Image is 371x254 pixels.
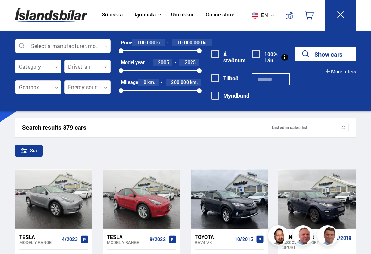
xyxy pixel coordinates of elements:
[22,124,267,131] div: Search results 379 cars
[249,12,266,19] span: en
[15,145,43,157] div: Sía
[147,80,155,85] span: km.
[5,3,26,23] button: Opna LiveChat spjallviðmót
[249,5,280,25] button: en
[211,75,239,81] label: Tilboð
[137,39,155,46] span: 100.000
[295,47,356,61] button: Show cars
[211,93,249,99] label: Myndband
[135,12,156,18] button: Þjónusta
[19,240,59,245] div: Model Y RANGE
[121,40,132,45] div: Price
[150,236,166,242] span: 9/2022
[269,226,290,247] img: nhp88E3Fdnt1Opn2.png
[121,60,145,65] div: Model year
[107,240,147,245] div: Model Y RANGE
[171,79,189,85] span: 200.000
[318,226,339,247] img: FbJEzSuNWCJXmdc-.webp
[144,79,146,85] span: 0
[15,4,87,26] img: G0Ugv5HjCgRt.svg
[158,59,169,66] span: 2005
[252,51,278,64] label: 100% Lán
[282,240,333,250] div: Discovery Sport SPORT
[211,51,246,64] label: Á staðnum
[102,12,123,19] a: Söluskrá
[107,234,147,240] div: Tesla
[252,12,258,19] img: svg+xml;base64,PHN2ZyB4bWxucz0iaHR0cDovL3d3dy53My5vcmcvMjAwMC9zdmciIHdpZHRoPSI1MTIiIGhlaWdodD0iNT...
[294,226,314,247] img: siFngHWaQ9KaOqBr.png
[177,39,202,46] span: 10.000.000
[190,80,198,85] span: km.
[235,236,253,242] span: 10/2015
[185,59,196,66] span: 2025
[62,236,78,242] span: 4/2023
[195,234,232,240] div: Toyota
[156,40,161,45] span: kr.
[336,235,351,241] span: 3/2019
[326,69,356,74] button: More filters
[206,12,234,19] a: Online store
[19,234,59,240] div: Tesla
[171,12,194,19] a: Um okkur
[195,240,232,245] div: RAV4 VX
[121,80,138,85] div: Mileage
[267,123,349,132] div: Listed in sales list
